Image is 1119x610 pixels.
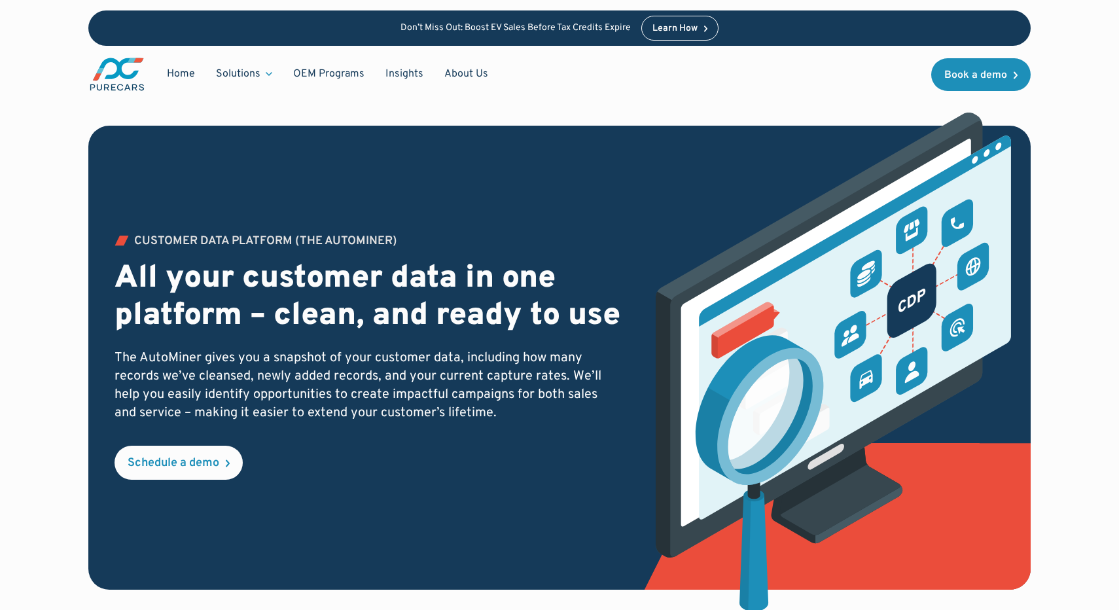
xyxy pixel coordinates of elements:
[115,446,243,480] a: Schedule a demo
[400,23,631,34] p: Don’t Miss Out: Boost EV Sales Before Tax Credits Expire
[128,457,219,469] div: Schedule a demo
[641,16,719,41] a: Learn How
[115,349,622,422] p: The AutoMiner gives you a snapshot of your customer data, including how many records we’ve cleans...
[434,62,499,86] a: About Us
[205,62,283,86] div: Solutions
[931,58,1031,91] a: Book a demo
[115,260,622,336] h2: All your customer data in one platform – clean, and ready to use
[88,56,146,92] img: purecars logo
[156,62,205,86] a: Home
[216,67,260,81] div: Solutions
[283,62,375,86] a: OEM Programs
[88,56,146,92] a: main
[944,70,1007,81] div: Book a demo
[652,24,698,33] div: Learn How
[134,236,397,247] div: Customer Data PLATFORM (The Autominer)
[375,62,434,86] a: Insights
